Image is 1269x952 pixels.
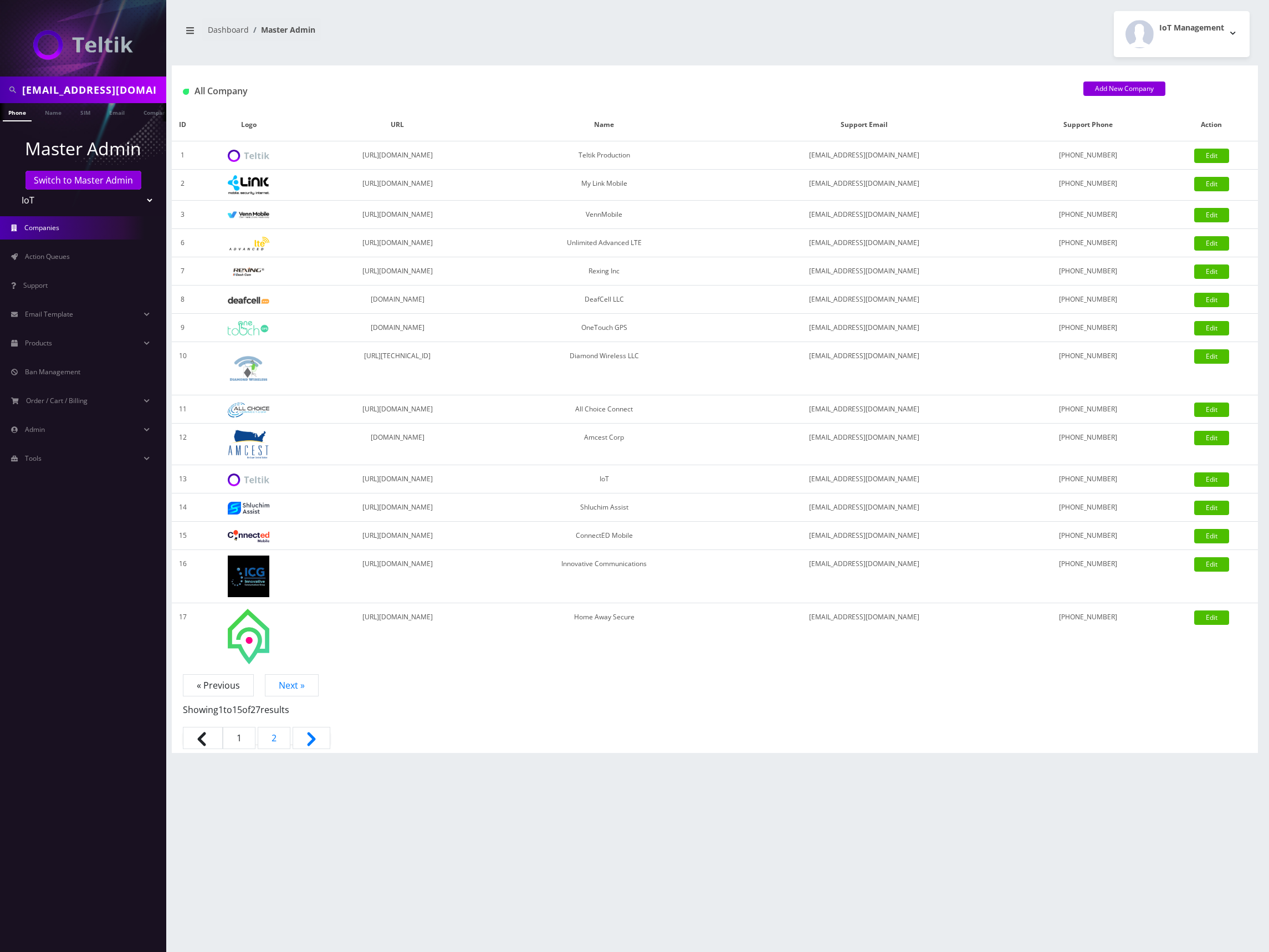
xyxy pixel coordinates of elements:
[1011,109,1165,141] th: Support Phone
[718,314,1011,342] td: [EMAIL_ADDRESS][DOMAIN_NAME]
[172,170,193,201] td: 2
[304,141,490,170] td: [URL][DOMAIN_NAME]
[183,86,1067,96] h1: All Company
[718,286,1011,314] td: [EMAIL_ADDRESS][DOMAIN_NAME]
[304,493,490,522] td: [URL][DOMAIN_NAME]
[228,297,269,304] img: DeafCell LLC
[1159,23,1224,33] h2: IoT Management
[718,229,1011,257] td: [EMAIL_ADDRESS][DOMAIN_NAME]
[1194,149,1229,163] a: Edit
[1114,11,1250,57] button: IoT Management
[3,103,32,121] a: Phone
[138,103,175,120] a: Company
[75,103,96,120] a: SIM
[491,286,718,314] td: DeafCell LLC
[1194,321,1229,335] a: Edit
[228,530,269,542] img: ConnectED Mobile
[172,314,193,342] td: 9
[228,175,269,195] img: My Link Mobile
[258,727,290,749] a: Go to page 2
[1165,109,1258,141] th: Action
[304,314,490,342] td: [DOMAIN_NAME]
[22,79,163,100] input: Search in Company
[25,425,45,434] span: Admin
[718,424,1011,465] td: [EMAIL_ADDRESS][DOMAIN_NAME]
[718,465,1011,493] td: [EMAIL_ADDRESS][DOMAIN_NAME]
[1083,82,1165,96] a: Add New Company
[1011,424,1165,465] td: [PHONE_NUMBER]
[304,342,490,395] td: [URL][TECHNICAL_ID]
[172,465,193,493] td: 13
[228,267,269,277] img: Rexing Inc
[1194,236,1229,251] a: Edit
[24,223,59,232] span: Companies
[491,342,718,395] td: Diamond Wireless LLC
[232,704,242,716] span: 15
[718,493,1011,522] td: [EMAIL_ADDRESS][DOMAIN_NAME]
[172,229,193,257] td: 6
[304,522,490,550] td: [URL][DOMAIN_NAME]
[718,550,1011,603] td: [EMAIL_ADDRESS][DOMAIN_NAME]
[265,674,319,696] a: Next »
[1011,314,1165,342] td: [PHONE_NUMBER]
[1011,493,1165,522] td: [PHONE_NUMBER]
[304,424,490,465] td: [DOMAIN_NAME]
[172,493,193,522] td: 14
[718,522,1011,550] td: [EMAIL_ADDRESS][DOMAIN_NAME]
[25,454,42,463] span: Tools
[491,229,718,257] td: Unlimited Advanced LTE
[172,603,193,670] td: 17
[172,424,193,465] td: 12
[491,170,718,201] td: My Link Mobile
[304,109,490,141] th: URL
[1194,264,1229,279] a: Edit
[1011,395,1165,424] td: [PHONE_NUMBER]
[218,704,223,716] span: 1
[228,150,269,162] img: Teltik Production
[1194,431,1229,445] a: Edit
[491,257,718,286] td: Rexing Inc
[304,603,490,670] td: [URL][DOMAIN_NAME]
[172,201,193,229] td: 3
[25,252,70,261] span: Action Queues
[172,342,193,395] td: 10
[491,550,718,603] td: Innovative Communications
[25,367,80,376] span: Ban Management
[491,395,718,424] td: All Choice Connect
[1011,141,1165,170] td: [PHONE_NUMBER]
[172,109,193,141] th: ID
[718,170,1011,201] td: [EMAIL_ADDRESS][DOMAIN_NAME]
[228,348,269,389] img: Diamond Wireless LLC
[228,556,269,597] img: Innovative Communications
[193,109,304,141] th: Logo
[1011,465,1165,493] td: [PHONE_NUMBER]
[104,103,130,120] a: Email
[228,321,269,335] img: OneTouch GPS
[23,281,48,290] span: Support
[183,692,1247,716] p: Showing to of results
[180,18,707,50] nav: breadcrumb
[172,257,193,286] td: 7
[25,171,141,190] button: Switch to Master Admin
[1194,403,1229,417] a: Edit
[1194,557,1229,572] a: Edit
[228,502,269,515] img: Shluchim Assist
[304,286,490,314] td: [DOMAIN_NAME]
[1011,522,1165,550] td: [PHONE_NUMBER]
[491,465,718,493] td: IoT
[25,309,73,319] span: Email Template
[1194,293,1229,307] a: Edit
[718,109,1011,141] th: Support Email
[1194,529,1229,543] a: Edit
[1011,342,1165,395] td: [PHONE_NUMBER]
[228,403,269,418] img: All Choice Connect
[1194,349,1229,364] a: Edit
[304,170,490,201] td: [URL][DOMAIN_NAME]
[491,141,718,170] td: Teltik Production
[304,465,490,493] td: [URL][DOMAIN_NAME]
[1194,177,1229,191] a: Edit
[491,603,718,670] td: Home Away Secure
[25,338,52,348] span: Products
[1194,208,1229,222] a: Edit
[718,141,1011,170] td: [EMAIL_ADDRESS][DOMAIN_NAME]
